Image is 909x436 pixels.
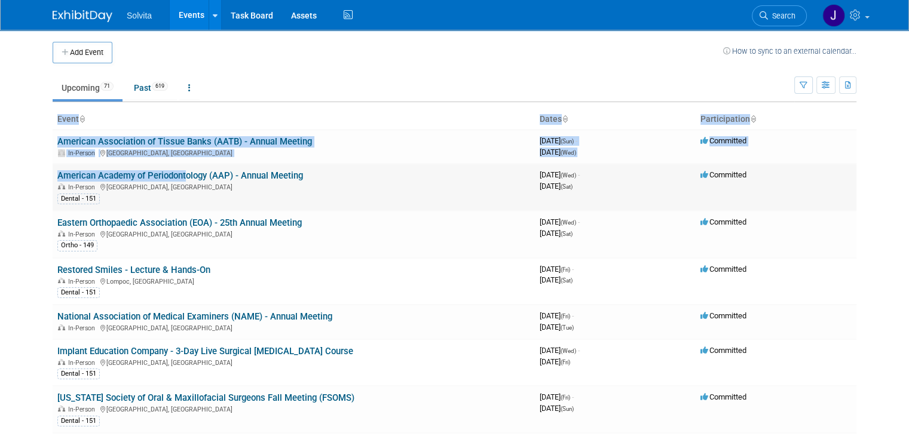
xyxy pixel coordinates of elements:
span: [DATE] [540,148,576,156]
span: [DATE] [540,346,580,355]
a: How to sync to an external calendar... [723,47,856,56]
img: In-Person Event [58,231,65,237]
span: - [572,392,574,401]
div: [GEOGRAPHIC_DATA], [GEOGRAPHIC_DATA] [57,148,530,157]
span: Solvita [127,11,152,20]
span: (Sun) [561,406,574,412]
span: Committed [700,136,746,145]
a: National Association of Medical Examiners (NAME) - Annual Meeting [57,311,332,322]
a: Upcoming71 [53,76,123,99]
span: (Fri) [561,359,570,366]
span: - [578,217,580,226]
span: (Sat) [561,277,573,284]
span: (Wed) [561,172,576,179]
a: Sort by Event Name [79,114,85,124]
div: [GEOGRAPHIC_DATA], [GEOGRAPHIC_DATA] [57,323,530,332]
span: - [572,265,574,274]
span: (Sat) [561,231,573,237]
img: In-Person Event [58,359,65,365]
a: Sort by Start Date [562,114,568,124]
th: Dates [535,109,696,130]
img: In-Person Event [58,183,65,189]
th: Event [53,109,535,130]
span: (Fri) [561,313,570,320]
a: Implant Education Company - 3-Day Live Surgical [MEDICAL_DATA] Course [57,346,353,357]
span: [DATE] [540,265,574,274]
span: (Fri) [561,394,570,401]
span: (Wed) [561,149,576,156]
a: Past619 [125,76,177,99]
button: Add Event [53,42,112,63]
span: [DATE] [540,275,573,284]
img: In-Person Event [58,324,65,330]
div: Dental - 151 [57,416,100,426]
span: In-Person [68,324,99,332]
span: Committed [700,170,746,179]
a: Eastern Orthopaedic Association (EOA) - 25th Annual Meeting [57,217,302,228]
span: [DATE] [540,136,577,145]
span: (Sun) [561,138,574,145]
span: In-Person [68,359,99,367]
div: Ortho - 149 [57,240,97,251]
span: Committed [700,311,746,320]
a: Restored Smiles - Lecture & Hands-On [57,265,210,275]
span: (Tue) [561,324,574,331]
span: [DATE] [540,323,574,331]
span: - [576,136,577,145]
span: [DATE] [540,182,573,191]
span: [DATE] [540,311,574,320]
span: In-Person [68,183,99,191]
span: (Wed) [561,348,576,354]
span: Search [768,11,795,20]
div: [GEOGRAPHIC_DATA], [GEOGRAPHIC_DATA] [57,404,530,413]
span: In-Person [68,149,99,157]
span: - [572,311,574,320]
a: American Association of Tissue Banks (AATB) - Annual Meeting [57,136,312,147]
span: (Fri) [561,266,570,273]
div: [GEOGRAPHIC_DATA], [GEOGRAPHIC_DATA] [57,182,530,191]
span: [DATE] [540,392,574,401]
div: Dental - 151 [57,194,100,204]
span: 619 [152,82,168,91]
span: [DATE] [540,229,573,238]
th: Participation [696,109,856,130]
div: Lompoc, [GEOGRAPHIC_DATA] [57,276,530,285]
span: - [578,346,580,355]
a: Search [752,5,807,26]
span: Committed [700,392,746,401]
span: (Wed) [561,219,576,226]
img: In-Person Event [58,149,65,155]
div: [GEOGRAPHIC_DATA], [GEOGRAPHIC_DATA] [57,357,530,367]
span: In-Person [68,406,99,413]
div: Dental - 151 [57,287,100,298]
img: ExhibitDay [53,10,112,22]
span: [DATE] [540,217,580,226]
span: [DATE] [540,170,580,179]
span: Committed [700,265,746,274]
span: 71 [100,82,114,91]
div: Dental - 151 [57,369,100,379]
span: Committed [700,217,746,226]
a: [US_STATE] Society of Oral & Maxillofacial Surgeons Fall Meeting (FSOMS) [57,392,354,403]
span: [DATE] [540,357,570,366]
img: In-Person Event [58,406,65,412]
span: In-Person [68,278,99,285]
span: - [578,170,580,179]
span: Committed [700,346,746,355]
a: American Academy of Periodontology (AAP) - Annual Meeting [57,170,303,181]
a: Sort by Participation Type [750,114,756,124]
span: [DATE] [540,404,574,413]
span: (Sat) [561,183,573,190]
div: [GEOGRAPHIC_DATA], [GEOGRAPHIC_DATA] [57,229,530,238]
img: In-Person Event [58,278,65,284]
img: Josh Richardson [822,4,845,27]
span: In-Person [68,231,99,238]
